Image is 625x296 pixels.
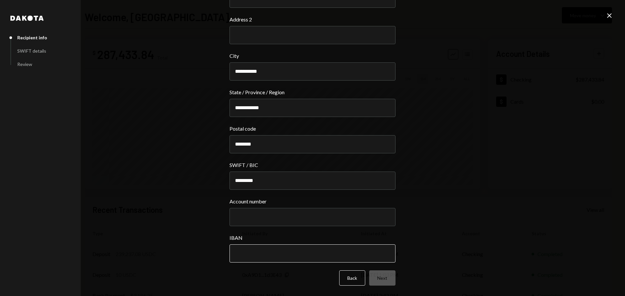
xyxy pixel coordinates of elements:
div: Recipient info [17,35,47,40]
div: Review [17,61,32,67]
label: SWIFT / BIC [229,161,396,169]
label: IBAN [229,234,396,242]
label: Address 2 [229,16,396,23]
div: SWIFT details [17,48,46,54]
label: City [229,52,396,60]
label: Account number [229,198,396,205]
label: State / Province / Region [229,88,396,96]
button: Back [339,270,365,286]
label: Postal code [229,125,396,133]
